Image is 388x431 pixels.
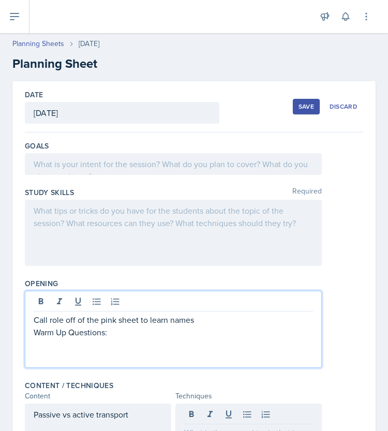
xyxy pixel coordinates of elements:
p: Passive vs active transport [34,408,162,421]
h2: Planning Sheet [12,54,376,73]
button: Discard [324,99,363,114]
label: Opening [25,278,58,289]
div: Discard [330,102,357,111]
p: Warm Up Questions: [34,326,313,338]
p: Call role off of the pink sheet to learn names [34,314,313,326]
div: Save [299,102,314,111]
button: Save [293,99,320,114]
label: Date [25,90,43,100]
div: Techniques [175,391,322,402]
div: Content [25,391,171,402]
label: Goals [25,141,49,151]
label: Content / Techniques [25,380,113,391]
span: Required [292,187,322,198]
label: Study Skills [25,187,74,198]
div: [DATE] [79,38,99,49]
a: Planning Sheets [12,38,64,49]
